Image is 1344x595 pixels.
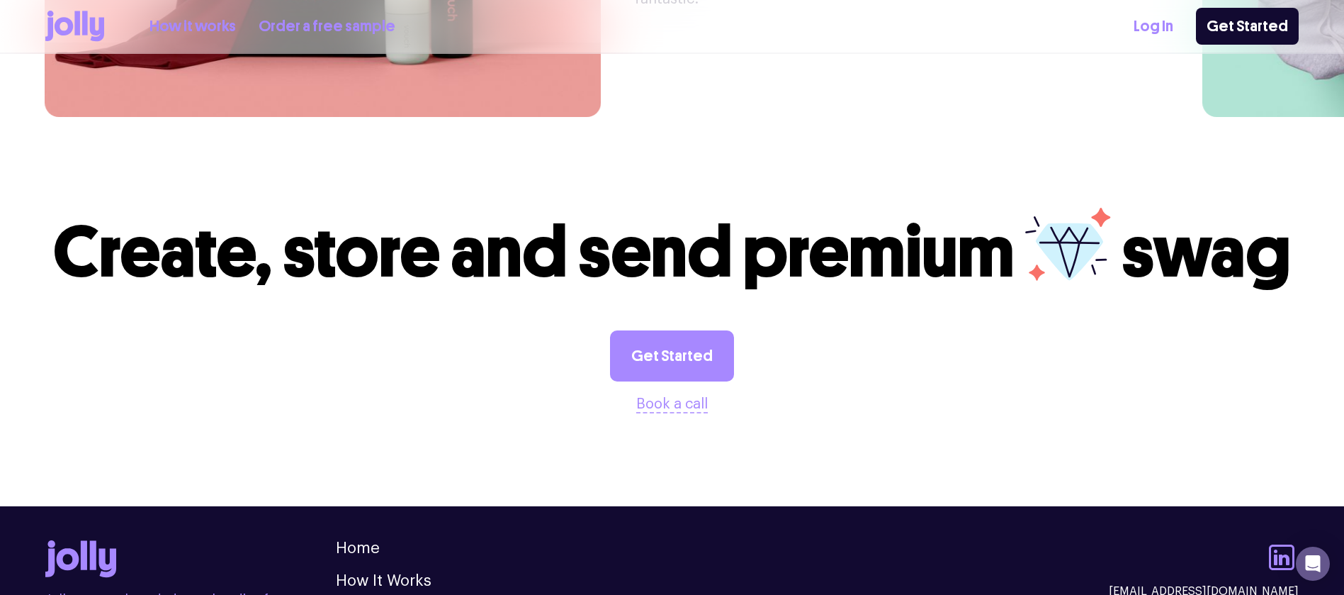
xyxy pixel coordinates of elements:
[1196,8,1299,45] a: Get Started
[149,15,236,38] a: How it works
[53,209,1015,295] span: Create, store and send premium
[1296,547,1330,581] div: Open Intercom Messenger
[636,393,708,416] button: Book a call
[259,15,395,38] a: Order a free sample
[336,540,380,556] a: Home
[336,573,431,589] a: How It Works
[1134,15,1173,38] a: Log In
[1122,209,1291,295] span: swag
[610,330,734,382] a: Get Started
